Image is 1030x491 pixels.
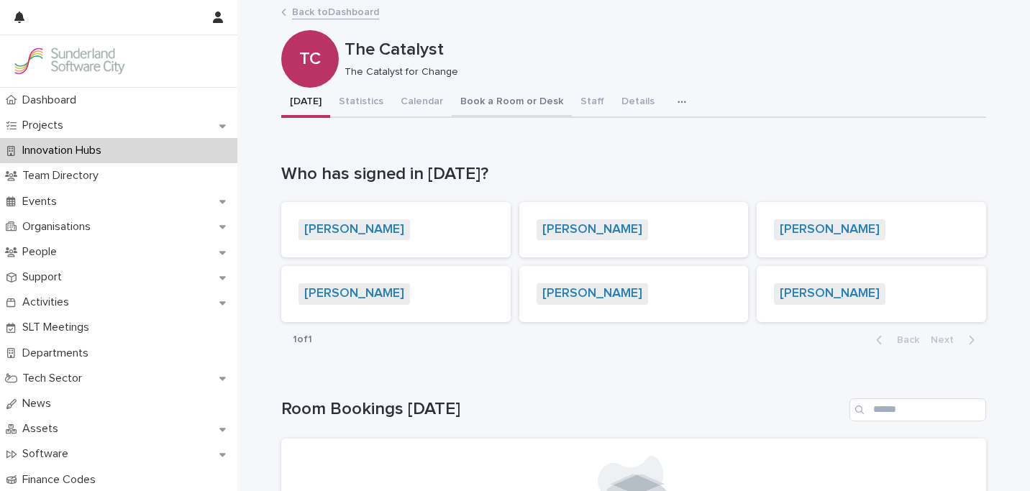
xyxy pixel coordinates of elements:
p: SLT Meetings [17,321,101,334]
button: Calendar [392,88,452,118]
a: [PERSON_NAME] [304,286,404,302]
input: Search [849,398,986,421]
a: [PERSON_NAME] [281,266,511,322]
h1: Who has signed in [DATE]? [281,164,986,185]
button: [DATE] [281,88,330,118]
p: People [17,245,68,259]
p: Software [17,447,80,461]
a: [PERSON_NAME] [304,222,404,238]
p: Organisations [17,220,102,234]
p: Activities [17,295,81,309]
p: The Catalyst [345,40,980,60]
a: [PERSON_NAME] [780,222,880,238]
button: Back [865,334,925,347]
a: [PERSON_NAME] [281,202,511,258]
p: 1 of 1 [281,322,324,357]
a: [PERSON_NAME] [519,266,749,322]
p: Innovation Hubs [17,144,113,157]
button: Statistics [330,88,392,118]
p: Assets [17,422,70,436]
span: Back [888,335,919,345]
p: Events [17,195,68,208]
button: Book a Room or Desk [452,88,572,118]
a: [PERSON_NAME] [519,202,749,258]
a: [PERSON_NAME] [542,222,642,238]
img: Kay6KQejSz2FjblR6DWv [12,47,127,75]
p: Departments [17,347,100,360]
button: Details [613,88,663,118]
p: Tech Sector [17,372,94,385]
p: Projects [17,119,75,132]
p: Team Directory [17,169,110,183]
a: [PERSON_NAME] [542,286,642,302]
button: Next [925,334,986,347]
button: Staff [572,88,613,118]
p: Support [17,270,73,284]
a: Back toDashboard [292,3,379,19]
a: [PERSON_NAME] [757,202,986,258]
p: Dashboard [17,93,88,107]
p: News [17,397,63,410]
a: [PERSON_NAME] [757,266,986,322]
a: [PERSON_NAME] [780,286,880,302]
p: The Catalyst for Change [345,66,975,78]
span: Next [931,335,962,345]
p: Finance Codes [17,473,107,487]
h1: Room Bookings [DATE] [281,399,844,420]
